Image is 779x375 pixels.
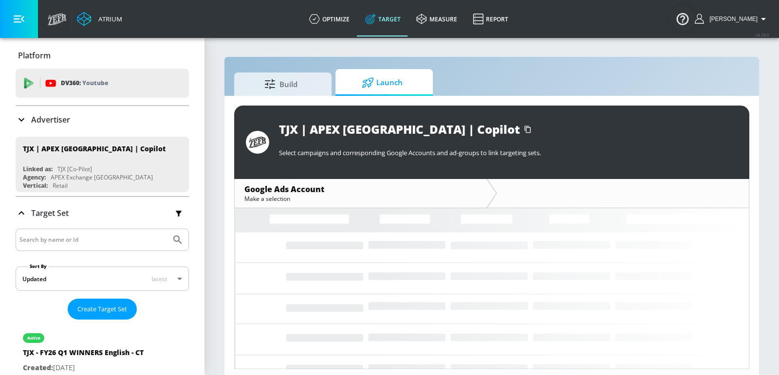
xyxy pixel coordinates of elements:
[23,362,144,374] p: [DATE]
[61,78,108,89] p: DV360:
[23,173,46,181] div: Agency:
[16,197,189,229] div: Target Set
[279,121,520,137] div: TJX | APEX [GEOGRAPHIC_DATA] | Copilot
[244,195,477,203] div: Make a selection
[465,1,516,36] a: Report
[68,299,137,320] button: Create Target Set
[31,114,70,125] p: Advertiser
[22,275,46,283] div: Updated
[53,181,68,190] div: Retail
[16,42,189,69] div: Platform
[301,1,357,36] a: optimize
[345,71,419,94] span: Launch
[244,72,318,96] span: Build
[27,336,40,340] div: active
[19,233,167,246] input: Search by name or Id
[28,263,49,269] label: Sort By
[705,16,758,22] span: login as: eugenia.kim@zefr.com
[151,275,167,283] span: latest
[23,363,53,372] span: Created:
[695,13,769,25] button: [PERSON_NAME]
[77,304,127,315] span: Create Target Set
[408,1,465,36] a: measure
[669,5,696,32] button: Open Resource Center
[57,165,92,173] div: TJX [Co-Pilot]
[16,137,189,192] div: TJX | APEX [GEOGRAPHIC_DATA] | CopilotLinked as:TJX [Co-Pilot]Agency:APEX Exchange [GEOGRAPHIC_DA...
[244,184,477,195] div: Google Ads Account
[756,32,769,37] span: v 4.28.0
[82,78,108,88] p: Youtube
[23,181,48,190] div: Vertical:
[18,50,51,61] p: Platform
[357,1,408,36] a: Target
[23,348,144,362] div: TJX - FY26 Q1 WINNERS English - CT
[51,173,153,181] div: APEX Exchange [GEOGRAPHIC_DATA]
[77,12,122,26] a: Atrium
[279,148,738,157] p: Select campaigns and corresponding Google Accounts and ad-groups to link targeting sets.
[16,69,189,98] div: DV360: Youtube
[23,165,53,173] div: Linked as:
[31,208,69,218] p: Target Set
[16,106,189,133] div: Advertiser
[235,179,486,208] div: Google Ads AccountMake a selection
[94,15,122,23] div: Atrium
[23,144,166,153] div: TJX | APEX [GEOGRAPHIC_DATA] | Copilot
